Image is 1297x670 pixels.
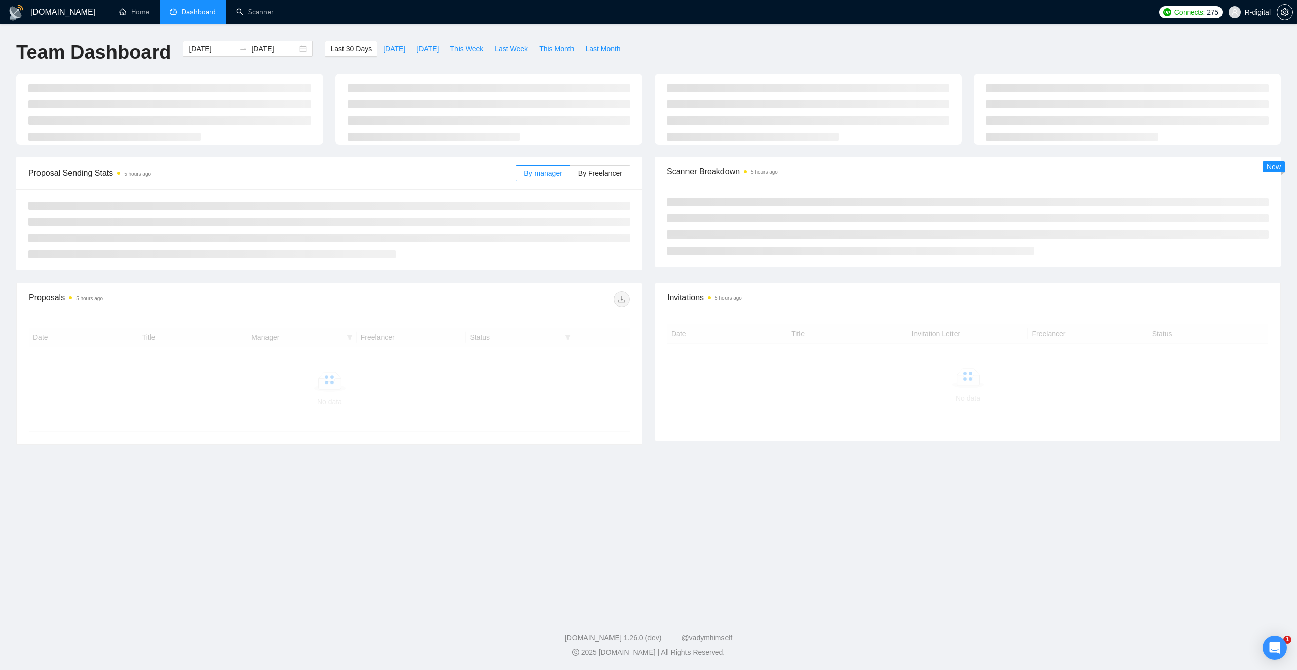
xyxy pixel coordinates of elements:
[524,169,562,177] span: By manager
[1277,4,1293,20] button: setting
[189,43,235,54] input: Start date
[76,296,103,301] time: 5 hours ago
[667,165,1269,178] span: Scanner Breakdown
[1163,8,1171,16] img: upwork-logo.png
[416,43,439,54] span: [DATE]
[383,43,405,54] span: [DATE]
[751,169,778,175] time: 5 hours ago
[29,291,329,307] div: Proposals
[681,634,732,642] a: @vadymhimself
[667,291,1268,304] span: Invitations
[16,41,171,64] h1: Team Dashboard
[578,169,622,177] span: By Freelancer
[444,41,489,57] button: This Week
[1277,8,1293,16] a: setting
[330,43,372,54] span: Last 30 Days
[236,8,274,16] a: searchScanner
[715,295,742,301] time: 5 hours ago
[1277,8,1292,16] span: setting
[533,41,580,57] button: This Month
[1174,7,1205,18] span: Connects:
[1207,7,1218,18] span: 275
[239,45,247,53] span: swap-right
[1283,636,1291,644] span: 1
[565,634,662,642] a: [DOMAIN_NAME] 1.26.0 (dev)
[411,41,444,57] button: [DATE]
[170,8,177,15] span: dashboard
[124,171,151,177] time: 5 hours ago
[182,8,216,16] span: Dashboard
[119,8,149,16] a: homeHome
[1231,9,1238,16] span: user
[239,45,247,53] span: to
[377,41,411,57] button: [DATE]
[8,5,24,21] img: logo
[450,43,483,54] span: This Week
[580,41,626,57] button: Last Month
[539,43,574,54] span: This Month
[489,41,533,57] button: Last Week
[1267,163,1281,171] span: New
[251,43,297,54] input: End date
[585,43,620,54] span: Last Month
[325,41,377,57] button: Last 30 Days
[572,649,579,656] span: copyright
[494,43,528,54] span: Last Week
[8,647,1289,658] div: 2025 [DOMAIN_NAME] | All Rights Reserved.
[28,167,516,179] span: Proposal Sending Stats
[1263,636,1287,660] div: Open Intercom Messenger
